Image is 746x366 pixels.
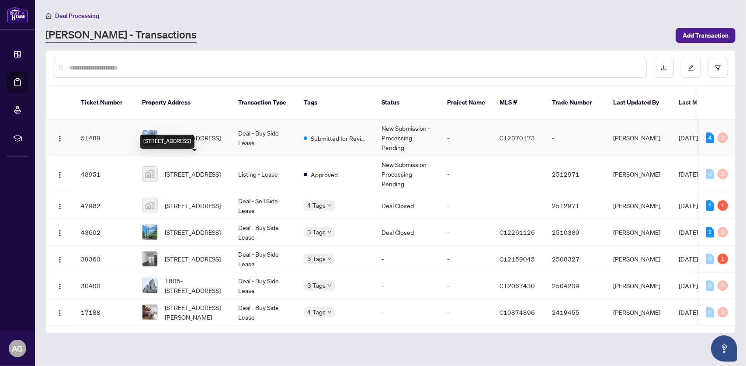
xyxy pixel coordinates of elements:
[706,169,714,179] div: 0
[12,342,23,355] span: AG
[718,132,728,143] div: 0
[307,254,326,264] span: 3 Tags
[165,133,221,143] span: [STREET_ADDRESS]
[440,219,493,246] td: -
[375,192,440,219] td: Deal Closed
[676,28,736,43] button: Add Transaction
[500,228,535,236] span: C12261126
[661,65,667,71] span: download
[53,252,67,266] button: Logo
[74,299,135,326] td: 17188
[606,299,672,326] td: [PERSON_NAME]
[706,280,714,291] div: 0
[165,169,221,179] span: [STREET_ADDRESS]
[375,219,440,246] td: Deal Closed
[681,58,701,78] button: edit
[142,198,157,213] img: thumbnail-img
[74,86,135,120] th: Ticket Number
[231,192,297,219] td: Deal - Sell Side Lease
[440,86,493,120] th: Project Name
[545,192,606,219] td: 2512971
[679,98,732,107] span: Last Modified Date
[545,219,606,246] td: 2510389
[440,120,493,156] td: -
[545,246,606,272] td: 2508327
[74,192,135,219] td: 47982
[142,251,157,266] img: thumbnail-img
[53,279,67,293] button: Logo
[165,227,221,237] span: [STREET_ADDRESS]
[327,283,332,288] span: down
[56,135,63,142] img: Logo
[311,133,368,143] span: Submitted for Review
[606,192,672,219] td: [PERSON_NAME]
[545,86,606,120] th: Trade Number
[711,335,737,362] button: Open asap
[718,254,728,264] div: 1
[718,200,728,211] div: 1
[706,132,714,143] div: 4
[142,167,157,181] img: thumbnail-img
[688,65,694,71] span: edit
[606,156,672,192] td: [PERSON_NAME]
[231,219,297,246] td: Deal - Buy Side Lease
[375,156,440,192] td: New Submission - Processing Pending
[307,307,326,317] span: 4 Tags
[545,272,606,299] td: 2504209
[375,120,440,156] td: New Submission - Processing Pending
[493,86,545,120] th: MLS #
[545,156,606,192] td: 2512971
[718,280,728,291] div: 0
[165,254,221,264] span: [STREET_ADDRESS]
[679,228,698,236] span: [DATE]
[45,13,52,19] span: home
[56,171,63,178] img: Logo
[679,308,698,316] span: [DATE]
[231,156,297,192] td: Listing - Lease
[53,199,67,213] button: Logo
[327,310,332,314] span: down
[56,203,63,210] img: Logo
[500,134,535,142] span: C12370173
[7,7,28,23] img: logo
[307,200,326,210] span: 4 Tags
[74,272,135,299] td: 30400
[142,278,157,293] img: thumbnail-img
[375,86,440,120] th: Status
[440,272,493,299] td: -
[718,169,728,179] div: 0
[706,307,714,317] div: 0
[706,254,714,264] div: 0
[375,299,440,326] td: -
[706,200,714,211] div: 1
[500,282,535,289] span: C12067430
[683,28,729,42] span: Add Transaction
[231,86,297,120] th: Transaction Type
[307,280,326,290] span: 3 Tags
[53,225,67,239] button: Logo
[142,225,157,240] img: thumbnail-img
[545,120,606,156] td: -
[606,219,672,246] td: [PERSON_NAME]
[56,256,63,263] img: Logo
[165,276,224,295] span: 1805-[STREET_ADDRESS]
[706,227,714,237] div: 2
[375,246,440,272] td: -
[679,134,698,142] span: [DATE]
[545,299,606,326] td: 2419455
[375,272,440,299] td: -
[56,310,63,317] img: Logo
[679,282,698,289] span: [DATE]
[327,203,332,208] span: down
[55,12,99,20] span: Deal Processing
[56,283,63,290] img: Logo
[307,227,326,237] span: 3 Tags
[231,272,297,299] td: Deal - Buy Side Lease
[231,120,297,156] td: Deal - Buy Side Lease
[142,305,157,320] img: thumbnail-img
[606,86,672,120] th: Last Updated By
[297,86,375,120] th: Tags
[56,230,63,237] img: Logo
[53,131,67,145] button: Logo
[165,201,221,210] span: [STREET_ADDRESS]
